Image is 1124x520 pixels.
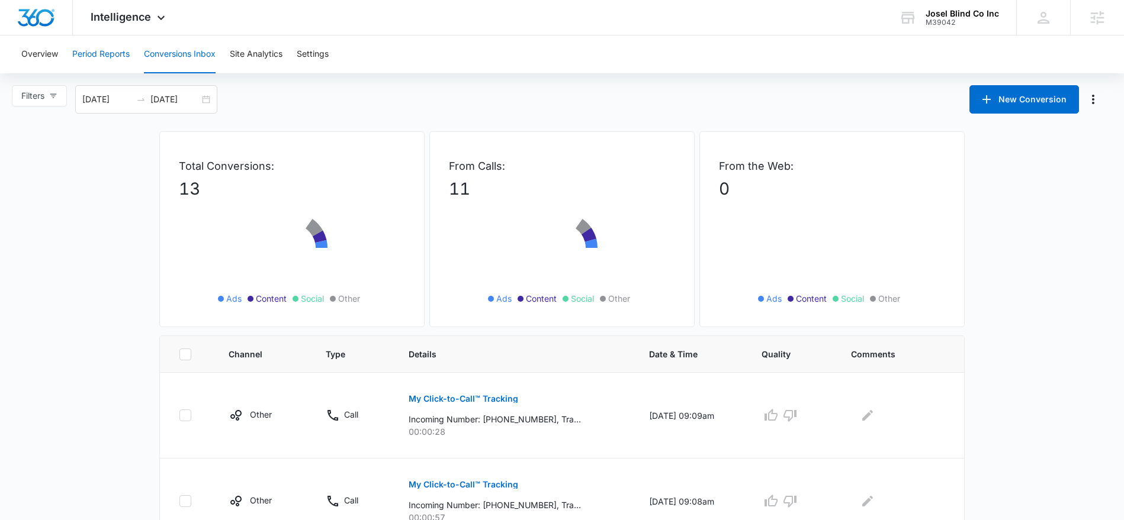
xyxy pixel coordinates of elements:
span: Content [256,292,287,305]
span: Details [409,348,603,360]
p: Total Conversions: [179,158,405,174]
span: to [136,95,146,104]
p: From the Web: [719,158,945,174]
button: Period Reports [72,35,130,73]
div: account id [926,18,999,27]
button: Settings [297,35,329,73]
span: Type [326,348,362,360]
span: Date & Time [649,348,717,360]
button: Filters [12,85,67,106]
p: 13 [179,176,405,201]
input: End date [150,93,200,106]
button: Overview [21,35,58,73]
span: Ads [766,292,782,305]
p: From Calls: [449,158,675,174]
button: New Conversion [969,85,1079,114]
span: swap-right [136,95,146,104]
span: Intelligence [91,11,151,23]
button: Edit Comments [858,406,877,425]
span: Content [796,292,827,305]
span: Social [841,292,864,305]
span: Social [301,292,324,305]
span: Social [571,292,594,305]
span: Channel [229,348,280,360]
span: Comments [851,348,928,360]
p: Call [344,494,358,506]
p: Incoming Number: [PHONE_NUMBER], Tracking Number: [PHONE_NUMBER], Ring To: [PHONE_NUMBER], Caller... [409,499,581,511]
button: Manage Numbers [1084,90,1103,109]
p: 11 [449,176,675,201]
p: Incoming Number: [PHONE_NUMBER], Tracking Number: [PHONE_NUMBER], Ring To: [PHONE_NUMBER], Caller... [409,413,581,425]
span: Quality [762,348,805,360]
span: Other [338,292,360,305]
p: Other [250,408,272,421]
p: 0 [719,176,945,201]
button: Conversions Inbox [144,35,216,73]
div: account name [926,9,999,18]
input: Start date [82,93,131,106]
p: My Click-to-Call™ Tracking [409,395,518,403]
p: Call [344,408,358,421]
button: My Click-to-Call™ Tracking [409,470,518,499]
button: Edit Comments [858,492,877,511]
span: Ads [496,292,512,305]
p: Other [250,494,272,506]
button: My Click-to-Call™ Tracking [409,385,518,413]
p: My Click-to-Call™ Tracking [409,480,518,489]
button: Site Analytics [230,35,282,73]
span: Filters [21,89,44,102]
span: Other [608,292,630,305]
span: Ads [226,292,242,305]
span: Other [878,292,900,305]
span: Content [526,292,557,305]
p: 00:00:28 [409,425,621,438]
td: [DATE] 09:09am [635,373,748,458]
